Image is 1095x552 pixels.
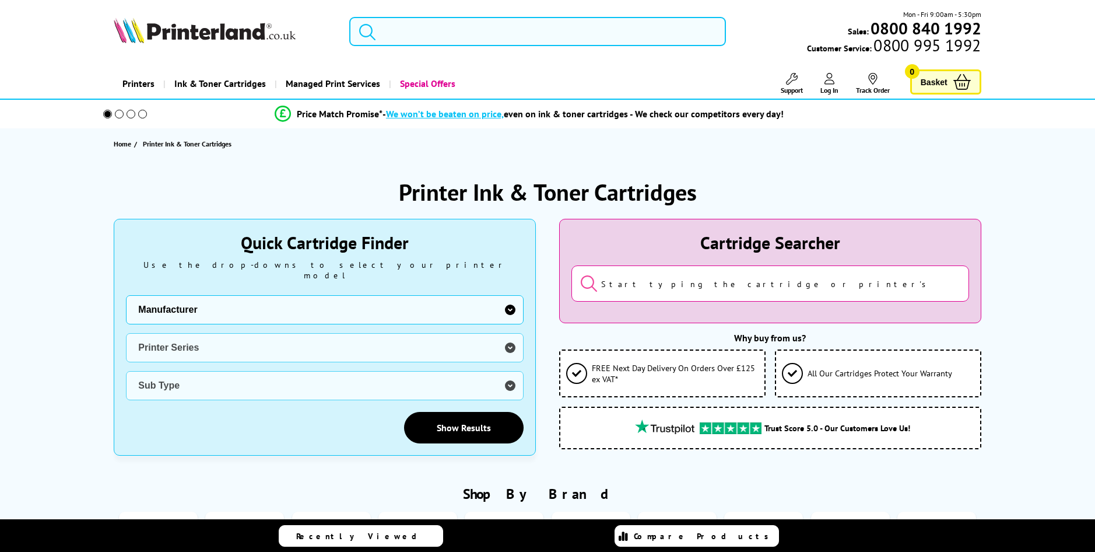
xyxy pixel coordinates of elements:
a: Special Offers [389,69,464,99]
span: Mon - Fri 9:00am - 5:30pm [903,9,981,20]
a: Home [114,138,134,150]
a: Managed Print Services [275,69,389,99]
span: We won’t be beaten on price, [386,108,504,120]
a: Compare Products [615,525,779,547]
span: Sales: [848,26,869,37]
span: Support [781,86,803,95]
li: modal_Promise [87,104,971,124]
a: Printerland Logo [114,18,335,46]
span: Price Match Promise* [297,108,382,120]
img: trustpilot rating [700,422,761,434]
div: Cartridge Searcher [571,231,969,254]
span: 0800 995 1992 [872,40,981,51]
div: - even on ink & toner cartridges - We check our competitors every day! [382,108,784,120]
input: Start typing the cartridge or printer's name... [571,265,969,302]
img: trustpilot rating [630,420,700,434]
a: Printers [114,69,163,99]
span: Compare Products [634,531,775,541]
span: Printer Ink & Toner Cartridges [143,139,231,148]
span: Customer Service: [807,40,981,54]
span: Recently Viewed [296,531,429,541]
a: Show Results [404,412,524,443]
a: Ink & Toner Cartridges [163,69,275,99]
b: 0800 840 1992 [871,18,981,39]
img: Printerland Logo [114,18,296,43]
span: 0 [905,64,919,79]
a: Recently Viewed [279,525,443,547]
span: All Our Cartridges Protect Your Warranty [808,368,952,379]
div: Use the drop-downs to select your printer model [126,260,524,281]
a: 0800 840 1992 [869,23,981,34]
a: Basket 0 [910,69,981,95]
div: Why buy from us? [559,332,981,344]
span: Trust Score 5.0 - Our Customers Love Us! [764,422,910,434]
h1: Printer Ink & Toner Cartridges [399,177,697,207]
h2: Shop By Brand [114,485,981,503]
span: Log In [820,86,838,95]
a: Support [781,73,803,95]
span: Basket [921,74,947,90]
a: Log In [820,73,838,95]
div: Quick Cartridge Finder [126,231,524,254]
span: FREE Next Day Delivery On Orders Over £125 ex VAT* [592,362,759,385]
a: Track Order [856,73,890,95]
span: Ink & Toner Cartridges [174,69,266,99]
